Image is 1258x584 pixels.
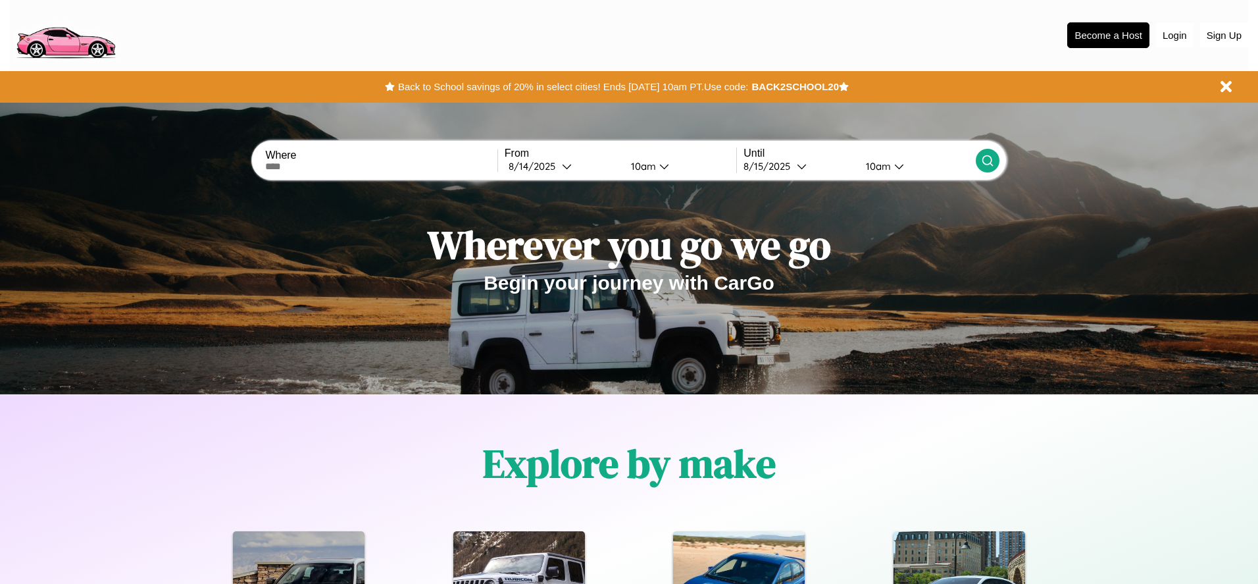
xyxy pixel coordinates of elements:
button: 10am [620,159,736,173]
button: Login [1156,23,1194,47]
label: Where [265,149,497,161]
b: BACK2SCHOOL20 [751,81,839,92]
div: 10am [624,160,659,173]
button: Sign Up [1200,23,1248,47]
img: logo [10,7,121,62]
h1: Explore by make [483,437,776,491]
div: 8 / 15 / 2025 [743,160,797,173]
button: 10am [855,159,975,173]
label: From [505,147,736,159]
div: 8 / 14 / 2025 [509,160,562,173]
div: 10am [859,160,894,173]
button: Become a Host [1067,22,1149,48]
button: 8/14/2025 [505,159,620,173]
label: Until [743,147,975,159]
button: Back to School savings of 20% in select cities! Ends [DATE] 10am PT.Use code: [395,78,751,96]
